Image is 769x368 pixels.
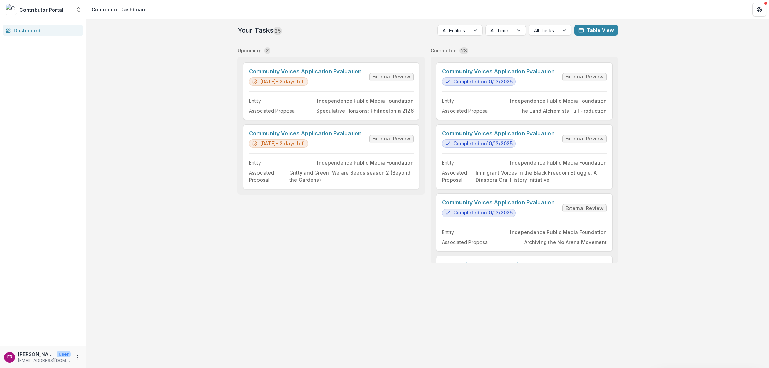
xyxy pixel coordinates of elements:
button: Open entity switcher [74,3,83,17]
p: 23 [461,47,467,54]
a: Dashboard [3,25,83,36]
p: [PERSON_NAME] [18,350,54,358]
h2: Your Tasks [237,26,282,34]
a: Community Voices Application Evaluation [442,130,555,137]
button: More [73,353,82,361]
a: Community Voices Application Evaluation [249,68,362,75]
div: Dashboard [14,27,78,34]
a: Community Voices Application Evaluation [442,199,555,206]
span: 25 [273,27,282,35]
div: Contributor Portal [19,6,63,13]
p: User [57,351,71,357]
p: Completed [431,47,457,54]
div: Contributor Dashboard [92,6,147,13]
p: Upcoming [237,47,262,54]
a: Community Voices Application Evaluation [442,262,555,268]
nav: breadcrumb [89,4,150,14]
p: 2 [266,47,269,54]
img: Contributor Portal [6,4,17,15]
a: Community Voices Application Evaluation [442,68,555,75]
button: Table View [574,25,618,36]
a: Community Voices Application Evaluation [249,130,362,137]
p: [EMAIL_ADDRESS][DOMAIN_NAME] [18,358,71,364]
button: Get Help [752,3,766,17]
div: Emma Restrepo [7,355,12,359]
